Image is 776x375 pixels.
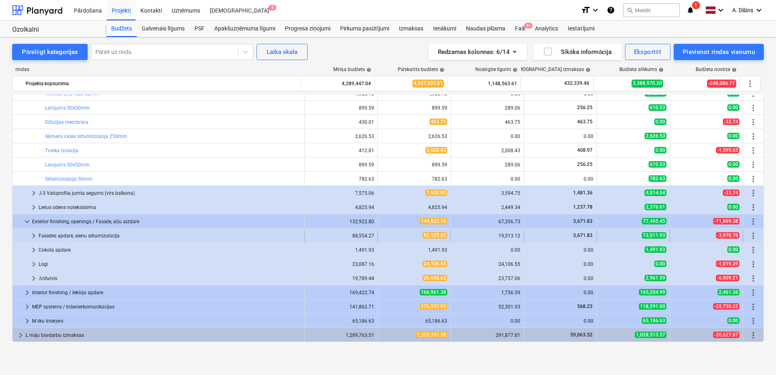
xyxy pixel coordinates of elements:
div: rindas [12,67,302,73]
span: Vairāk darbību [748,117,758,127]
div: Sīkāka informācija [543,47,612,57]
div: Eksportēt [634,47,662,57]
div: 7,575.06 [308,190,374,196]
span: Vairāk darbību [748,131,758,141]
a: Apakšuzņēmuma līgumi [209,21,280,37]
div: 1,491.93 [308,247,374,253]
a: Ienākumi [428,21,461,37]
div: 291,877.81 [454,332,520,338]
div: Interior finishing / Iekšēja apdare [32,286,301,299]
div: 0.00 [527,176,593,182]
a: Izmaksas [394,21,428,37]
span: Vairāk darbību [748,188,758,198]
i: Zināšanu pamats [607,5,615,15]
div: Cokola apdare [39,244,301,256]
i: format_size [581,5,591,15]
i: keyboard_arrow_down [591,5,600,15]
button: Eksportēt [625,44,670,60]
a: Naudas plūsma [461,21,511,37]
div: Budžeta novirze [696,67,737,73]
span: 256.25 [576,105,593,110]
span: help [584,67,591,72]
div: 19,789.44 [308,276,374,281]
div: 0.00 [454,247,520,253]
button: Meklēt [623,3,680,17]
span: 65,186.63 [642,317,666,324]
div: 24,106.55 [454,261,520,267]
a: Akmens vates siltumizolācija 250mm [45,134,127,139]
div: 3,594.75 [454,190,520,196]
div: 463.75 [454,119,520,125]
div: 0.00 [527,290,593,295]
span: -28,730.22 [713,303,739,310]
div: 4,289,447.04 [305,77,371,90]
span: Vairāk darbību [748,259,758,269]
div: [DEMOGRAPHIC_DATA] izmaksas [511,67,591,73]
a: Galvenais līgums [137,21,190,37]
div: 2,626.53 [308,134,374,139]
div: 2,626.53 [381,134,447,139]
span: Vairāk darbību [748,288,758,297]
span: 77,465.45 [642,218,666,224]
span: -248,086.77 [707,80,736,87]
span: -30,627.87 [713,332,739,338]
a: Retināts dēļu klājs 32mm [45,91,99,97]
iframe: Chat Widget [735,336,776,375]
div: PSF [190,21,209,37]
div: 0.00 [527,276,593,281]
span: 170,592.93 [420,303,447,310]
div: 1,756.39 [454,290,520,295]
span: 0.00 [727,104,739,111]
div: Pirkuma pasūtījumi [335,21,394,37]
a: Progresa ziņojumi [280,21,335,37]
div: Ārdurvis [39,272,301,285]
span: search [627,7,633,13]
span: keyboard_arrow_right [16,330,26,340]
span: keyboard_arrow_right [29,274,39,283]
a: Latojums 50x50mm [45,105,90,111]
div: 289.06 [454,105,520,111]
div: 1,148,563.61 [451,77,517,90]
button: Laika skala [257,44,308,60]
span: Vairāk darbību [748,174,758,184]
span: Vairāk darbību [748,302,758,312]
span: 165,204.99 [639,289,666,295]
div: 23,737.06 [454,276,520,281]
i: keyboard_arrow_down [716,5,726,15]
span: A. Dilāns [732,7,753,14]
span: Vairāk darbību [748,217,758,226]
span: -11,899.38 [713,218,739,224]
a: Latojums 50x50mm [45,162,90,168]
button: Pievienot rindas vienumu [674,44,764,60]
span: help [657,67,664,72]
span: 0.00 [727,317,739,324]
div: Redzamas kolonnas : 6/14 [438,47,517,57]
span: 92,525.05 [422,232,447,239]
span: 59,063.52 [569,332,593,338]
div: Pievienot rindas vienumu [683,47,755,57]
div: Ozolkalni [12,26,97,34]
i: notifications [686,5,694,15]
span: Vairāk darbību [748,146,758,155]
a: Budžets [106,21,137,37]
span: help [730,67,737,72]
div: 1,491.93 [381,247,447,253]
div: Analytics [530,21,563,37]
span: 0.00 [654,119,666,125]
span: 610.53 [649,161,666,168]
span: 2,461.36 [718,289,739,295]
div: 19,513.12 [454,233,520,239]
span: 463.75 [429,119,447,125]
div: L māju būvdarbu izmaksas [26,329,301,342]
span: -6,909.21 [716,275,739,281]
span: 610.53 [649,104,666,111]
span: 73,011.93 [642,232,666,239]
div: 899.59 [308,105,374,111]
span: 3,671.83 [572,218,593,224]
span: 0.00 [727,133,739,139]
span: Vairāk darbību [745,79,755,88]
